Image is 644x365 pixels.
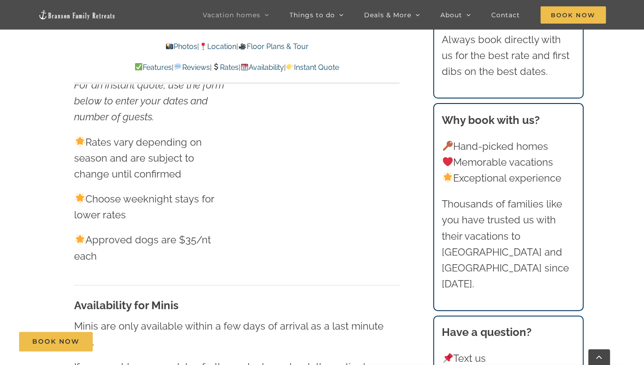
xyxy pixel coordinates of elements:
span: Book Now [540,6,606,24]
a: Features [135,63,172,72]
img: 📌 [443,353,453,363]
img: 🌟 [75,137,85,147]
iframe: Mini Blue - Multiple Month Calendar Widget [244,54,400,253]
a: Location [199,42,236,51]
img: 💲 [212,63,220,70]
p: Thousands of families like you have trusted us with their vacations to [GEOGRAPHIC_DATA] and [GEO... [442,196,574,292]
img: ❤️ [443,157,453,167]
img: 📆 [241,63,248,70]
a: Floor Plans & Tour [238,42,308,51]
p: Approved dogs are $35/nt each [74,232,230,264]
span: Vacation homes [203,12,260,18]
a: Rates [212,63,239,72]
span: Things to do [290,12,335,18]
h3: Why book with us? [442,112,574,128]
p: | | [74,41,399,53]
span: Contact [491,12,520,18]
p: Rates vary depending on season and are subject to change until confirmed [74,134,230,182]
img: 📸 [166,43,173,50]
p: | | | | [74,62,399,74]
img: ✅ [135,63,142,70]
img: 🔑 [443,141,453,151]
strong: Have a question? [442,326,532,339]
a: Photos [165,42,197,51]
img: 🎥 [239,43,246,50]
img: 🌟 [75,193,85,203]
img: 🌟 [75,235,85,245]
span: About [440,12,462,18]
img: 📍 [200,43,207,50]
span: Deals & More [364,12,411,18]
p: Minis are only available within a few days of arrival as a last minute stay. [74,318,399,350]
img: 💬 [174,63,181,70]
a: Availability [240,63,284,72]
p: Hand-picked homes Memorable vacations Exceptional experience [442,138,574,187]
p: Choose weeknight stays for lower rates [74,191,230,223]
img: 🌟 [443,173,453,182]
a: Book Now [19,332,93,351]
img: 👉 [286,63,294,70]
img: Branson Family Retreats Logo [38,10,115,20]
strong: Availability for Minis [74,299,179,312]
a: Instant Quote [286,63,339,72]
em: For an instant quote, use the form below to enter your dates and number of guests. [74,79,224,123]
a: Reviews [174,63,210,72]
span: Book Now [32,338,80,345]
p: Always book directly with us for the best rate and first dibs on the best dates. [442,32,574,80]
